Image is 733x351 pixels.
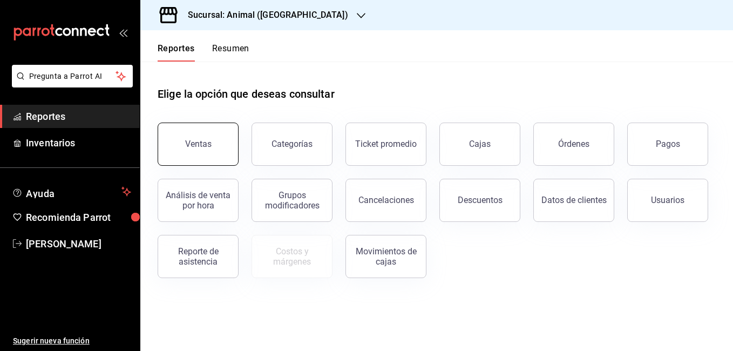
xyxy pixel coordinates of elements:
button: Análisis de venta por hora [158,179,239,222]
button: Cancelaciones [345,179,426,222]
button: open_drawer_menu [119,28,127,37]
div: Reporte de asistencia [165,246,232,267]
div: Categorías [272,139,313,149]
span: Ayuda [26,185,117,198]
button: Resumen [212,43,249,62]
button: Grupos modificadores [252,179,332,222]
h1: Elige la opción que deseas consultar [158,86,335,102]
button: Reporte de asistencia [158,235,239,278]
span: Pregunta a Parrot AI [29,71,116,82]
div: Pagos [656,139,680,149]
button: Ticket promedio [345,123,426,166]
button: Datos de clientes [533,179,614,222]
button: Reportes [158,43,195,62]
div: Cancelaciones [358,195,414,205]
div: Órdenes [558,139,589,149]
div: Costos y márgenes [259,246,325,267]
button: Ventas [158,123,239,166]
span: Reportes [26,109,131,124]
span: Sugerir nueva función [13,335,131,347]
div: Descuentos [458,195,503,205]
div: Grupos modificadores [259,190,325,211]
a: Cajas [439,123,520,166]
div: Usuarios [651,195,684,205]
span: [PERSON_NAME] [26,237,131,251]
button: Pregunta a Parrot AI [12,65,133,87]
button: Pagos [627,123,708,166]
div: navigation tabs [158,43,249,62]
div: Movimientos de cajas [352,246,419,267]
button: Movimientos de cajas [345,235,426,278]
div: Ticket promedio [355,139,417,149]
div: Cajas [469,138,491,151]
button: Órdenes [533,123,614,166]
div: Datos de clientes [541,195,607,205]
h3: Sucursal: Animal ([GEOGRAPHIC_DATA]) [179,9,348,22]
div: Ventas [185,139,212,149]
button: Contrata inventarios para ver este reporte [252,235,332,278]
button: Categorías [252,123,332,166]
span: Recomienda Parrot [26,210,131,225]
span: Inventarios [26,136,131,150]
div: Análisis de venta por hora [165,190,232,211]
button: Descuentos [439,179,520,222]
button: Usuarios [627,179,708,222]
a: Pregunta a Parrot AI [8,78,133,90]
